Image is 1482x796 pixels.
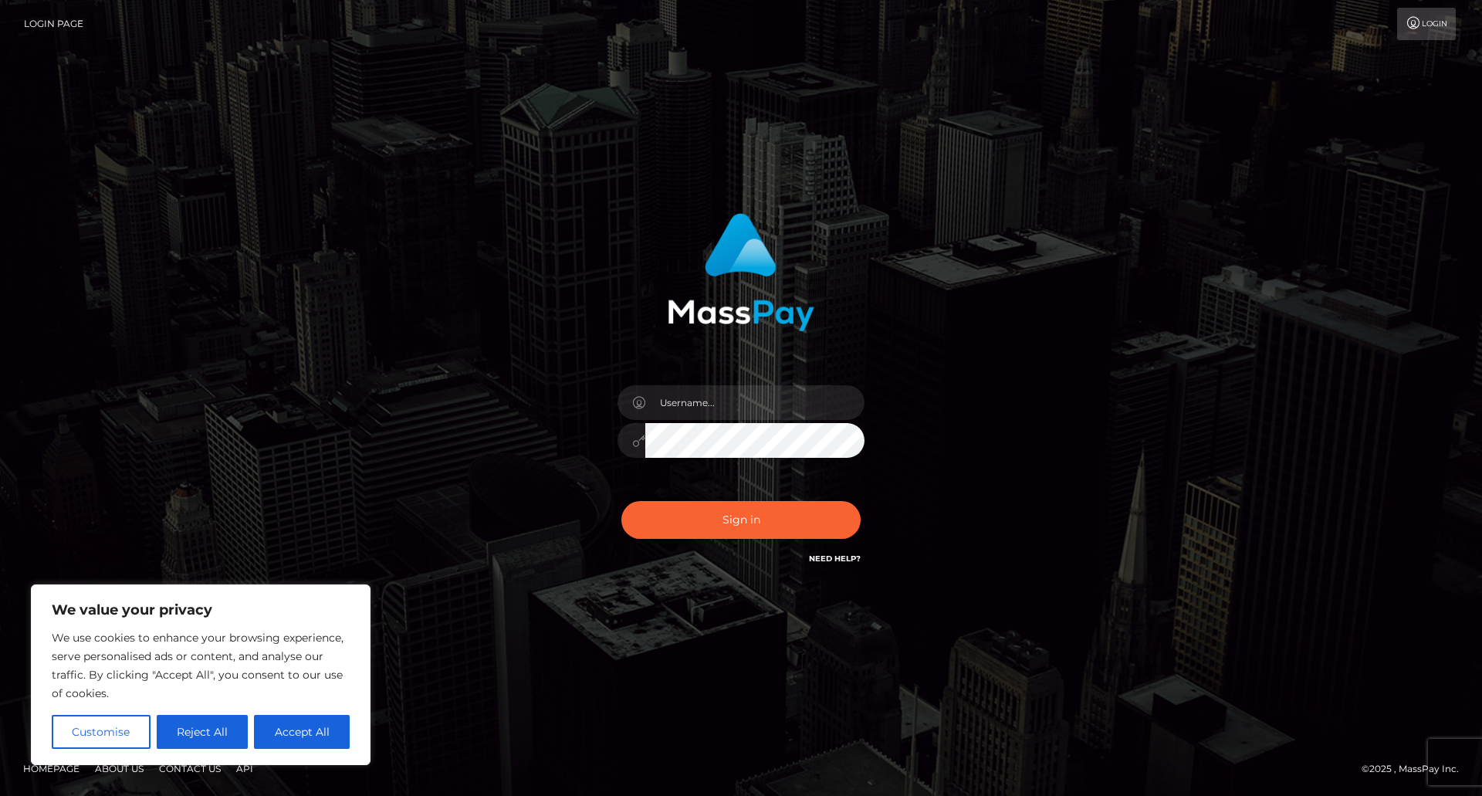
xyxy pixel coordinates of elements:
[31,584,370,765] div: We value your privacy
[24,8,83,40] a: Login Page
[809,554,861,564] a: Need Help?
[153,757,227,781] a: Contact Us
[52,601,350,619] p: We value your privacy
[1362,760,1470,777] div: © 2025 , MassPay Inc.
[89,757,150,781] a: About Us
[645,385,864,420] input: Username...
[1397,8,1456,40] a: Login
[52,715,151,749] button: Customise
[254,715,350,749] button: Accept All
[52,628,350,703] p: We use cookies to enhance your browsing experience, serve personalised ads or content, and analys...
[230,757,259,781] a: API
[621,501,861,539] button: Sign in
[668,213,814,331] img: MassPay Login
[157,715,249,749] button: Reject All
[17,757,86,781] a: Homepage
